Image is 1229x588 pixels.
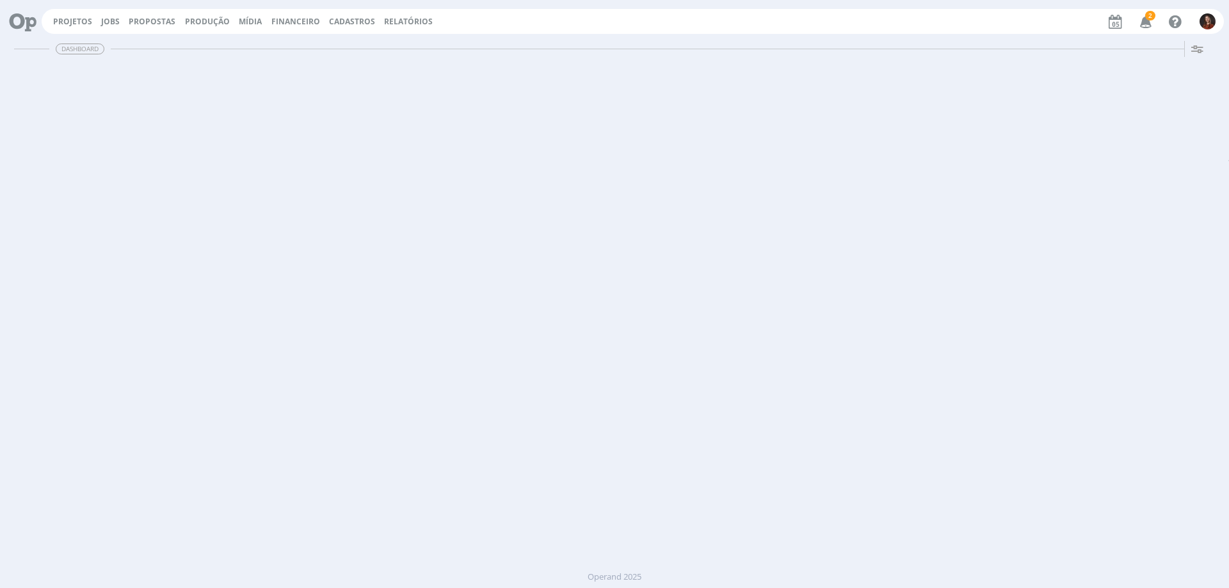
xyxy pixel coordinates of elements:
[49,17,96,27] button: Projetos
[125,17,179,27] button: Propostas
[384,16,433,27] a: Relatórios
[235,17,266,27] button: Mídia
[129,16,175,27] span: Propostas
[380,17,437,27] button: Relatórios
[325,17,379,27] button: Cadastros
[181,17,234,27] button: Produção
[1200,13,1216,29] img: M
[1199,10,1216,33] button: M
[239,16,262,27] a: Mídia
[56,44,104,54] span: Dashboard
[329,16,375,27] span: Cadastros
[185,16,230,27] a: Produção
[1145,11,1155,20] span: 2
[53,16,92,27] a: Projetos
[1132,10,1158,33] button: 2
[101,16,120,27] a: Jobs
[271,16,320,27] a: Financeiro
[268,17,324,27] button: Financeiro
[97,17,124,27] button: Jobs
